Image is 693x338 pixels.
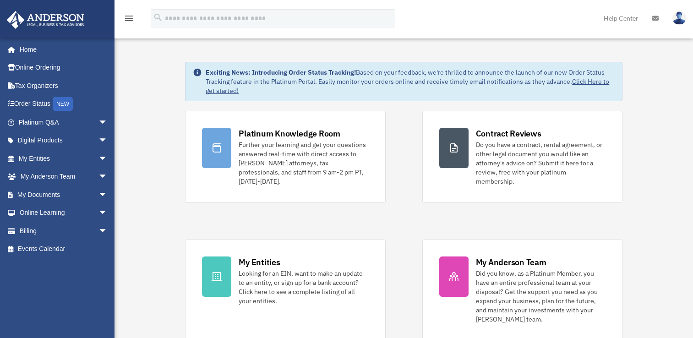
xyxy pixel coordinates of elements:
[6,59,121,77] a: Online Ordering
[6,204,121,222] a: Online Learningarrow_drop_down
[98,131,117,150] span: arrow_drop_down
[6,76,121,95] a: Tax Organizers
[476,256,546,268] div: My Anderson Team
[6,40,117,59] a: Home
[239,269,368,305] div: Looking for an EIN, want to make an update to an entity, or sign up for a bank account? Click her...
[98,113,117,132] span: arrow_drop_down
[206,77,609,95] a: Click Here to get started!
[98,185,117,204] span: arrow_drop_down
[206,68,614,95] div: Based on your feedback, we're thrilled to announce the launch of our new Order Status Tracking fe...
[6,168,121,186] a: My Anderson Teamarrow_drop_down
[185,111,385,203] a: Platinum Knowledge Room Further your learning and get your questions answered real-time with dire...
[124,13,135,24] i: menu
[422,111,622,203] a: Contract Reviews Do you have a contract, rental agreement, or other legal document you would like...
[6,95,121,114] a: Order StatusNEW
[6,185,121,204] a: My Documentsarrow_drop_down
[6,131,121,150] a: Digital Productsarrow_drop_down
[98,149,117,168] span: arrow_drop_down
[6,240,121,258] a: Events Calendar
[476,140,606,186] div: Do you have a contract, rental agreement, or other legal document you would like an attorney's ad...
[98,168,117,186] span: arrow_drop_down
[6,222,121,240] a: Billingarrow_drop_down
[124,16,135,24] a: menu
[672,11,686,25] img: User Pic
[98,222,117,240] span: arrow_drop_down
[6,149,121,168] a: My Entitiesarrow_drop_down
[4,11,87,29] img: Anderson Advisors Platinum Portal
[476,269,606,324] div: Did you know, as a Platinum Member, you have an entire professional team at your disposal? Get th...
[6,113,121,131] a: Platinum Q&Aarrow_drop_down
[53,97,73,111] div: NEW
[476,128,541,139] div: Contract Reviews
[239,256,280,268] div: My Entities
[206,68,356,76] strong: Exciting News: Introducing Order Status Tracking!
[153,12,163,22] i: search
[239,128,340,139] div: Platinum Knowledge Room
[98,204,117,223] span: arrow_drop_down
[239,140,368,186] div: Further your learning and get your questions answered real-time with direct access to [PERSON_NAM...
